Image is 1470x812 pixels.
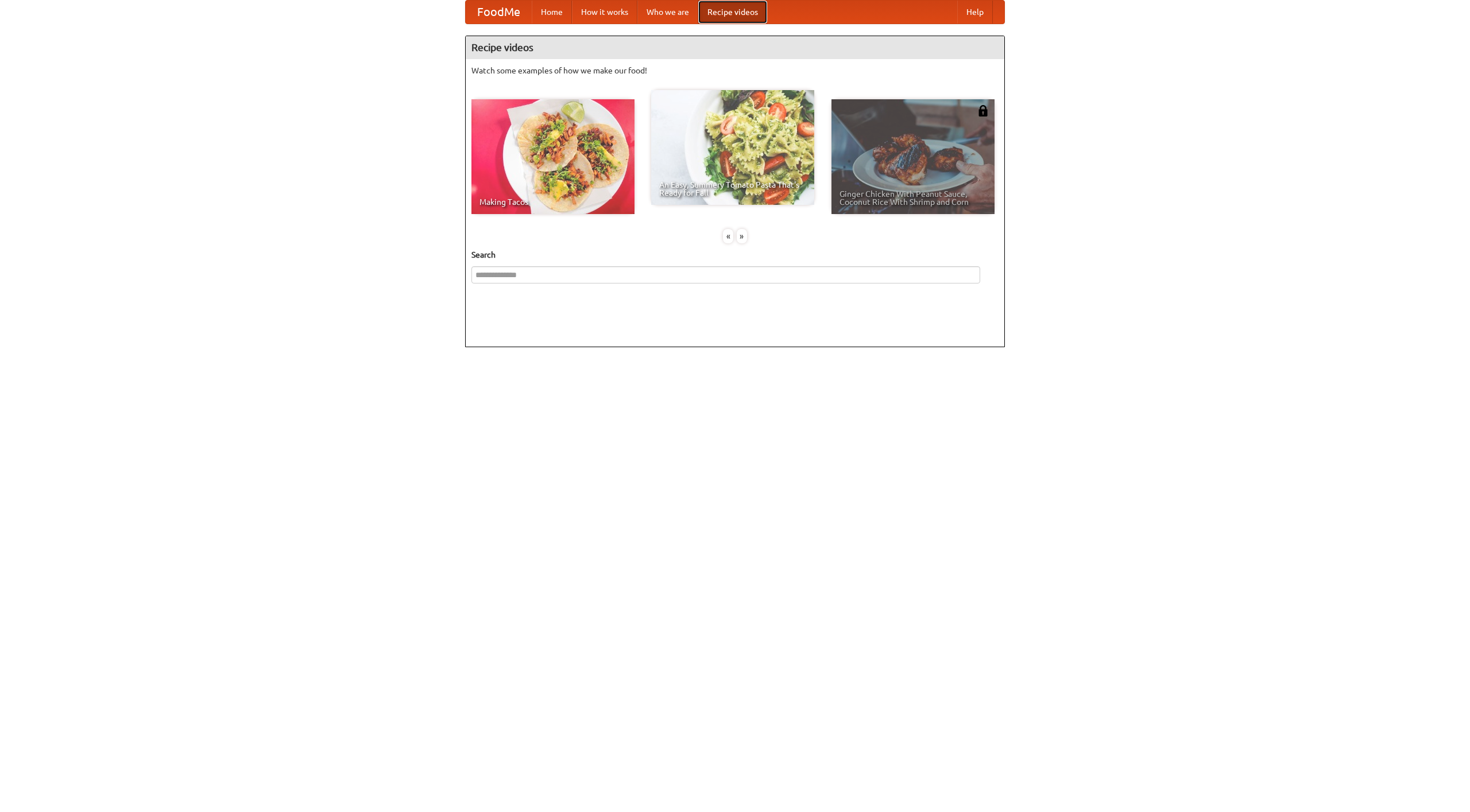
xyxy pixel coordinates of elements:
a: Home [532,1,572,24]
a: Who we are [637,1,698,24]
img: 483408.png [977,105,989,116]
a: Recipe videos [698,1,767,24]
h5: Search [471,249,999,261]
span: An Easy, Summery Tomato Pasta That's Ready for Fall [659,181,806,197]
a: An Easy, Summery Tomato Pasta That's Ready for Fall [651,90,814,205]
a: FoodMe [466,1,532,24]
h4: Recipe videos [466,36,1004,59]
div: » [737,229,747,243]
a: How it works [572,1,637,24]
div: « [723,229,733,243]
span: Making Tacos [479,198,626,206]
a: Making Tacos [471,99,635,214]
p: Watch some examples of how we make our food! [471,65,999,76]
a: Help [957,1,993,24]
